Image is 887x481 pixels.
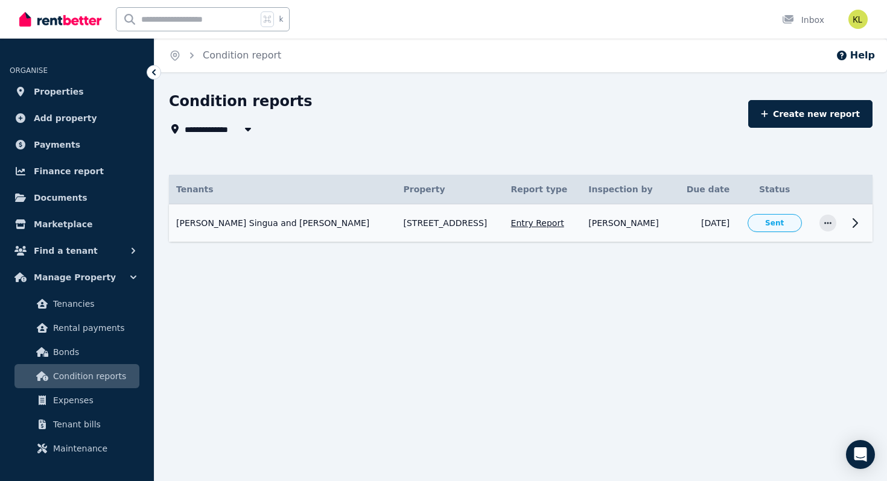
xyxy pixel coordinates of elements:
[10,106,144,130] a: Add property
[53,297,135,311] span: Tenancies
[10,239,144,263] button: Find a tenant
[14,436,139,461] a: Maintenance
[674,175,737,204] th: Due date
[14,292,139,316] a: Tenancies
[34,84,84,99] span: Properties
[10,159,144,183] a: Finance report
[581,175,673,204] th: Inspection by
[748,100,873,128] a: Create new report
[396,204,503,242] td: [STREET_ADDRESS]
[765,218,784,228] span: Sent
[504,204,582,242] td: Entry Report
[176,183,214,195] span: Tenants
[396,175,503,204] th: Property
[588,217,658,229] span: [PERSON_NAME]
[846,440,875,469] div: Open Intercom Messenger
[848,10,868,29] img: Kellie Ann Lewandowski
[19,10,101,28] img: RentBetter
[14,364,139,388] a: Condition reports
[53,369,135,383] span: Condition reports
[10,265,144,289] button: Manage Property
[53,393,135,407] span: Expenses
[53,321,135,335] span: Rental payments
[14,316,139,340] a: Rental payments
[34,164,104,178] span: Finance report
[53,441,135,456] span: Maintenance
[674,204,737,242] td: [DATE]
[504,175,582,204] th: Report type
[10,66,48,75] span: ORGANISE
[34,244,98,258] span: Find a tenant
[203,49,281,61] a: Condition report
[14,412,139,436] a: Tenant bills
[176,217,369,229] span: [PERSON_NAME] Singua and [PERSON_NAME]
[34,217,92,231] span: Marketplace
[169,92,313,111] h1: Condition reports
[34,190,87,205] span: Documents
[10,186,144,210] a: Documents
[14,340,139,364] a: Bonds
[53,345,135,359] span: Bonds
[10,212,144,236] a: Marketplace
[279,14,283,24] span: k
[14,388,139,412] a: Expenses
[836,48,875,63] button: Help
[34,111,97,125] span: Add property
[782,14,824,26] div: Inbox
[10,133,144,157] a: Payments
[10,80,144,104] a: Properties
[53,417,135,432] span: Tenant bills
[737,175,812,204] th: Status
[154,39,296,72] nav: Breadcrumb
[34,270,116,285] span: Manage Property
[34,137,80,152] span: Payments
